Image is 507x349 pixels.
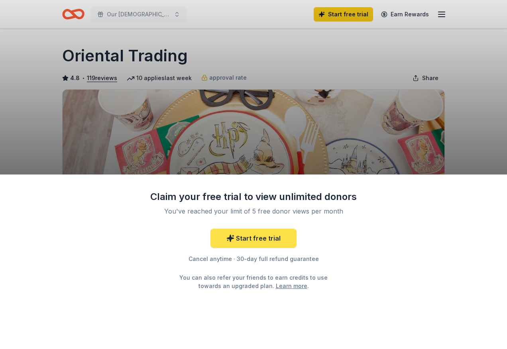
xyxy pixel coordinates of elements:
[210,229,297,248] a: Start free trial
[276,282,307,290] a: Learn more
[150,254,357,264] div: Cancel anytime · 30-day full refund guarantee
[172,273,335,290] div: You can also refer your friends to earn credits to use towards an upgraded plan. .
[159,206,348,216] div: You've reached your limit of 5 free donor views per month
[150,190,357,203] div: Claim your free trial to view unlimited donors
